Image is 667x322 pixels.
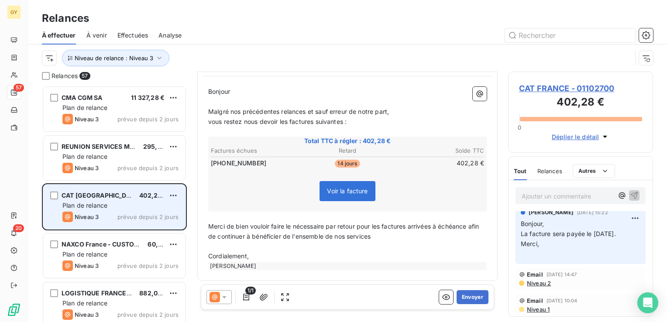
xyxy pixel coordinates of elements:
[42,10,89,26] h3: Relances
[62,202,107,209] span: Plan de relance
[573,164,615,178] button: Autres
[394,158,485,168] td: 402,28 €
[549,132,612,142] button: Déplier le détail
[117,262,179,269] span: prévue depuis 2 jours
[62,299,107,307] span: Plan de relance
[210,146,301,155] th: Factures échues
[335,160,360,168] span: 14 jours
[208,108,389,115] span: Malgré nos précédentes relances et sauf erreur de notre part,
[547,272,577,277] span: [DATE] 14:47
[527,297,543,304] span: Email
[521,230,616,237] span: La facture sera payée le [DATE].
[62,289,140,297] span: LOGISTIQUE FRANCE SAS
[526,280,551,287] span: Niveau 2
[79,72,90,80] span: 57
[13,224,24,232] span: 20
[117,116,179,123] span: prévue depuis 2 jours
[537,168,562,175] span: Relances
[7,303,21,317] img: Logo LeanPay
[7,86,21,99] a: 57
[518,124,521,131] span: 0
[529,209,574,216] span: [PERSON_NAME]
[519,94,642,112] h3: 402,28 €
[75,311,99,318] span: Niveau 3
[75,55,153,62] span: Niveau de relance : Niveau 3
[42,86,187,322] div: grid
[457,290,488,304] button: Envoyer
[62,192,140,199] span: CAT [GEOGRAPHIC_DATA]
[245,287,256,295] span: 1/1
[519,82,642,94] span: CAT FRANCE - 01102700
[526,306,550,313] span: Niveau 1
[148,240,172,248] span: 60,00 €
[552,132,599,141] span: Déplier le détail
[7,5,21,19] div: GY
[117,164,179,171] span: prévue depuis 2 jours
[117,31,148,40] span: Effectuées
[505,28,636,42] input: Rechercher
[75,116,99,123] span: Niveau 3
[208,118,347,125] span: vous restez nous devoir les factures suivantes :
[514,168,527,175] span: Tout
[14,84,24,92] span: 57
[637,292,658,313] div: Open Intercom Messenger
[75,164,99,171] span: Niveau 3
[208,223,481,240] span: Merci de bien vouloir faire le nécessaire par retour pour les factures arrivées à échéance afin d...
[208,252,249,260] span: Cordialement,
[62,153,107,160] span: Plan de relance
[75,262,99,269] span: Niveau 3
[158,31,182,40] span: Analyse
[62,50,169,66] button: Niveau de relance : Niveau 3
[139,192,167,199] span: 402,28 €
[62,240,175,248] span: NAXCO France - CUSTOMS BROKERA
[211,159,266,168] span: [PHONE_NUMBER]
[577,210,608,215] span: [DATE] 15:22
[86,31,107,40] span: À venir
[394,146,485,155] th: Solde TTC
[547,298,578,303] span: [DATE] 10:04
[117,311,179,318] span: prévue depuis 2 jours
[62,250,107,258] span: Plan de relance
[42,31,76,40] span: À effectuer
[210,137,485,145] span: Total TTC à régler : 402,28 €
[62,94,103,101] span: CMA CGM SA
[208,88,230,95] span: Bonjour
[527,271,543,278] span: Email
[327,187,368,195] span: Voir la facture
[521,240,539,247] span: Merci,
[75,213,99,220] span: Niveau 3
[117,213,179,220] span: prévue depuis 2 jours
[62,104,107,111] span: Plan de relance
[143,143,171,150] span: 295,00 €
[521,220,544,227] span: Bonjour,
[139,289,167,297] span: 882,00 €
[62,143,159,150] span: REUNION SERVICES MARITIMES
[302,146,393,155] th: Retard
[52,72,78,80] span: Relances
[131,94,165,101] span: 11 327,28 €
